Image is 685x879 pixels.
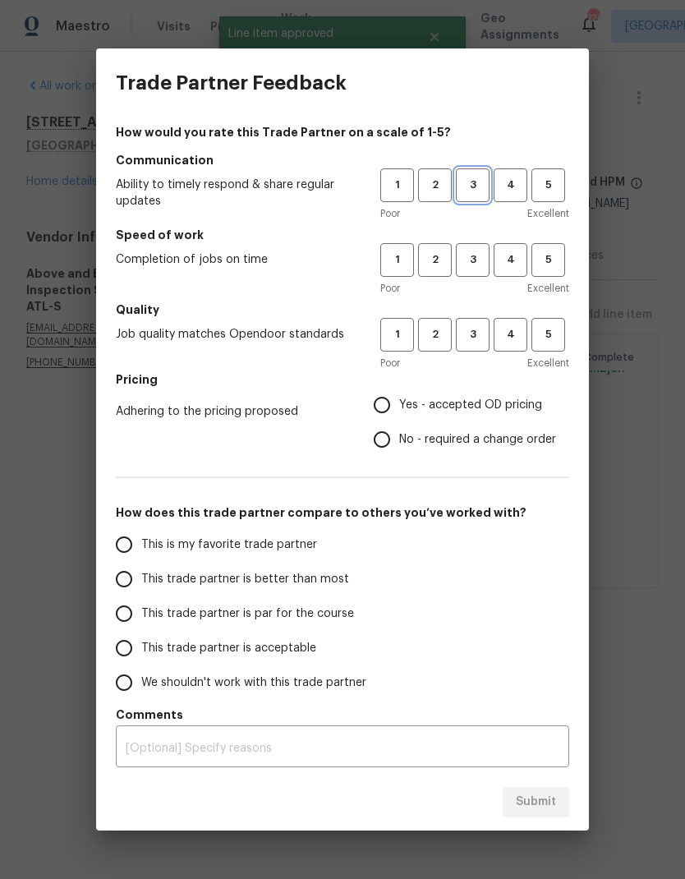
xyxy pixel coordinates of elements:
[141,571,349,588] span: This trade partner is better than most
[456,168,490,202] button: 3
[141,674,366,692] span: We shouldn't work with this trade partner
[527,205,569,222] span: Excellent
[494,318,527,352] button: 4
[116,177,354,209] span: Ability to timely respond & share regular updates
[531,318,565,352] button: 5
[457,251,488,269] span: 3
[533,251,563,269] span: 5
[380,280,400,297] span: Poor
[420,325,450,344] span: 2
[399,397,542,414] span: Yes - accepted OD pricing
[533,325,563,344] span: 5
[374,388,569,457] div: Pricing
[420,176,450,195] span: 2
[495,176,526,195] span: 4
[116,152,569,168] h5: Communication
[380,243,414,277] button: 1
[527,355,569,371] span: Excellent
[382,176,412,195] span: 1
[380,318,414,352] button: 1
[116,227,569,243] h5: Speed of work
[141,536,317,554] span: This is my favorite trade partner
[382,251,412,269] span: 1
[116,527,569,700] div: How does this trade partner compare to others you’ve worked with?
[380,355,400,371] span: Poor
[531,168,565,202] button: 5
[116,706,569,723] h5: Comments
[116,301,569,318] h5: Quality
[116,124,569,140] h4: How would you rate this Trade Partner on a scale of 1-5?
[527,280,569,297] span: Excellent
[382,325,412,344] span: 1
[116,504,569,521] h5: How does this trade partner compare to others you’ve worked with?
[533,176,563,195] span: 5
[380,205,400,222] span: Poor
[418,243,452,277] button: 2
[495,325,526,344] span: 4
[494,168,527,202] button: 4
[116,71,347,94] h3: Trade Partner Feedback
[116,251,354,268] span: Completion of jobs on time
[116,371,569,388] h5: Pricing
[457,325,488,344] span: 3
[141,605,354,623] span: This trade partner is par for the course
[418,318,452,352] button: 2
[141,640,316,657] span: This trade partner is acceptable
[418,168,452,202] button: 2
[531,243,565,277] button: 5
[495,251,526,269] span: 4
[457,176,488,195] span: 3
[420,251,450,269] span: 2
[116,403,347,420] span: Adhering to the pricing proposed
[494,243,527,277] button: 4
[399,431,556,449] span: No - required a change order
[456,243,490,277] button: 3
[116,326,354,343] span: Job quality matches Opendoor standards
[380,168,414,202] button: 1
[456,318,490,352] button: 3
